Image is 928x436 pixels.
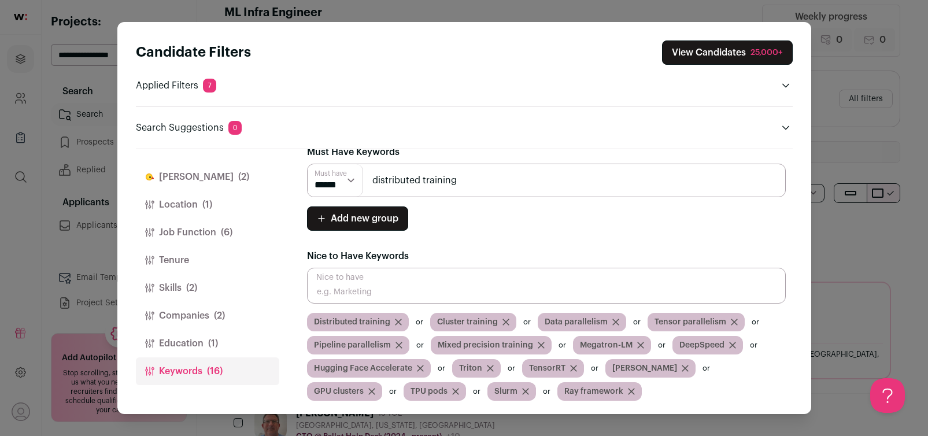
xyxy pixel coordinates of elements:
[545,316,608,328] span: Data parallelism
[662,40,793,65] button: Close search preferences
[314,386,364,397] span: GPU clusters
[438,339,533,351] span: Mixed precision training
[136,246,279,274] button: Tenure
[494,386,517,397] span: Slurm
[228,121,242,135] span: 0
[314,316,390,328] span: Distributed training
[437,316,498,328] span: Cluster training
[307,252,409,261] span: Nice to Have Keywords
[136,79,216,93] p: Applied Filters
[202,198,212,212] span: (1)
[136,302,279,330] button: Companies(2)
[203,79,216,93] span: 7
[136,219,279,246] button: Job Function(6)
[136,121,242,135] p: Search Suggestions
[314,363,412,374] span: Hugging Face Accelerate
[529,363,565,374] span: TensorRT
[136,191,279,219] button: Location(1)
[750,47,783,58] div: 25,000+
[214,309,225,323] span: (2)
[307,206,408,231] button: Add new group
[411,386,448,397] span: TPU pods
[207,364,223,378] span: (16)
[564,386,623,397] span: Ray framework
[679,339,724,351] span: DeepSpeed
[136,163,279,191] button: [PERSON_NAME](2)
[208,337,218,350] span: (1)
[307,164,786,197] input: e.g. Marketing
[136,274,279,302] button: Skills(2)
[136,46,251,60] strong: Candidate Filters
[186,281,197,295] span: (2)
[655,316,726,328] span: Tensor parallelism
[136,330,279,357] button: Education(1)
[136,357,279,385] button: Keywords(16)
[307,145,400,159] label: Must Have Keywords
[779,79,793,93] button: Open applied filters
[221,226,232,239] span: (6)
[307,268,786,304] input: e.g. Marketing
[870,378,905,413] iframe: Help Scout Beacon - Open
[612,363,677,374] span: [PERSON_NAME]
[580,339,633,351] span: Megatron-LM
[314,339,391,351] span: Pipeline parallelism
[331,212,398,226] span: Add new group
[459,363,482,374] span: Triton
[238,170,249,184] span: (2)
